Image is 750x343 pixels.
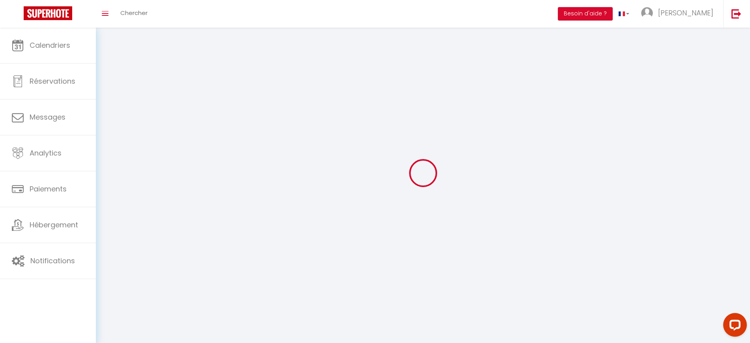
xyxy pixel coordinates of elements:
[641,7,653,19] img: ...
[30,220,78,230] span: Hébergement
[30,112,65,122] span: Messages
[30,256,75,266] span: Notifications
[24,6,72,20] img: Super Booking
[717,310,750,343] iframe: LiveChat chat widget
[30,184,67,194] span: Paiements
[30,148,62,158] span: Analytics
[30,40,70,50] span: Calendriers
[658,8,713,18] span: [PERSON_NAME]
[731,9,741,19] img: logout
[30,76,75,86] span: Réservations
[120,9,148,17] span: Chercher
[558,7,613,21] button: Besoin d'aide ?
